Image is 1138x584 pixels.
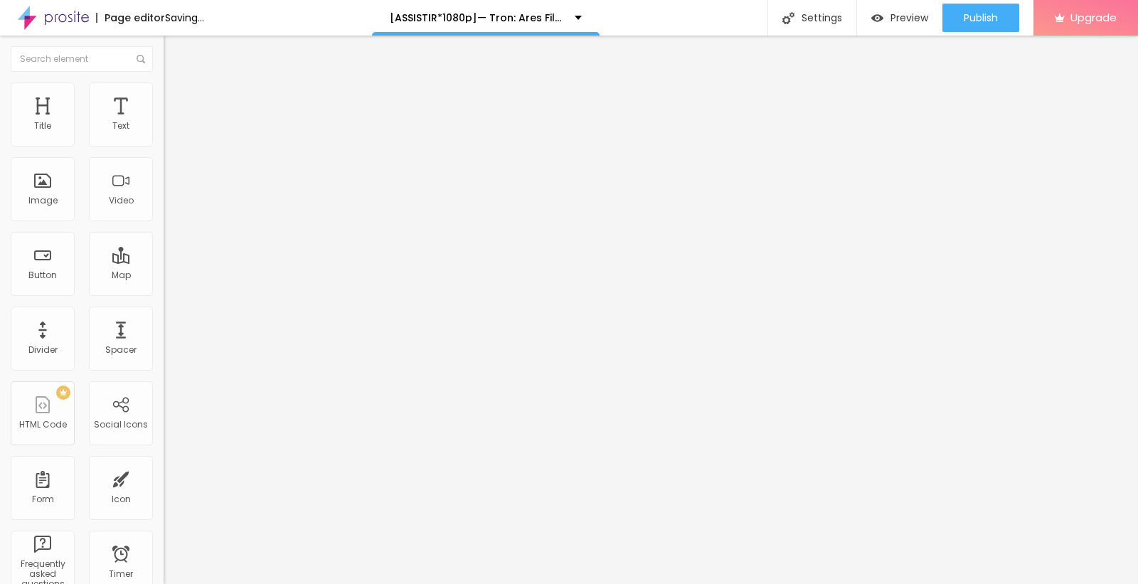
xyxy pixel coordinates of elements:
iframe: Editor [164,36,1138,584]
input: Search element [11,46,153,72]
p: [ASSISTIR*1080p]— Tron: Ares FilmeOnline Dublado Grátis Em Português [390,13,564,23]
button: Preview [857,4,942,32]
span: Upgrade [1070,11,1117,23]
div: Form [32,494,54,504]
div: Social Icons [94,420,148,430]
div: Video [109,196,134,206]
div: Icon [112,494,131,504]
div: Page editor [96,13,165,23]
div: Saving... [165,13,204,23]
div: HTML Code [19,420,67,430]
div: Text [112,121,129,131]
div: Timer [109,569,133,579]
img: Icone [137,55,145,63]
div: Spacer [105,345,137,355]
div: Title [34,121,51,131]
img: view-1.svg [871,12,883,24]
div: Map [112,270,131,280]
div: Button [28,270,57,280]
img: Icone [782,12,794,24]
span: Publish [964,12,998,23]
button: Publish [942,4,1019,32]
div: Image [28,196,58,206]
div: Divider [28,345,58,355]
span: Preview [890,12,928,23]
